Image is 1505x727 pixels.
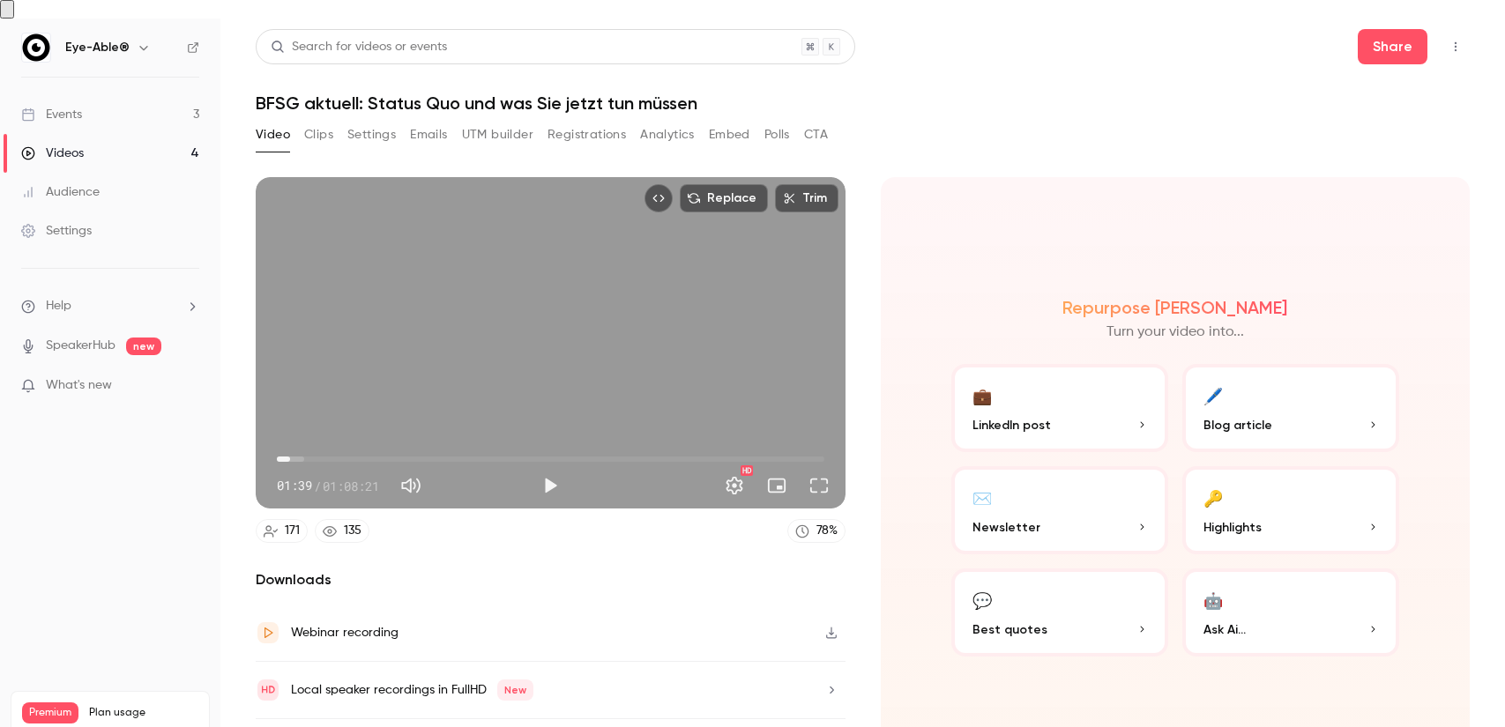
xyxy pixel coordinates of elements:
[323,477,379,495] span: 01:08:21
[1182,466,1399,554] button: 🔑Highlights
[1203,620,1246,639] span: Ask Ai...
[1203,484,1223,511] div: 🔑
[951,364,1168,452] button: 💼LinkedIn post
[46,376,112,395] span: What's new
[46,297,71,315] span: Help
[1203,382,1223,409] div: 🖊️
[314,477,321,495] span: /
[256,121,290,149] button: Video
[816,522,838,540] div: 78 %
[717,468,752,503] button: Settings
[972,484,992,511] div: ✉️
[1182,568,1399,657] button: 🤖Ask Ai...
[951,466,1168,554] button: ✉️Newsletter
[972,416,1051,434] span: LinkedIn post
[533,468,568,503] button: Play
[764,121,790,149] button: Polls
[410,121,447,149] button: Emails
[972,382,992,409] div: 💼
[1442,33,1470,61] button: Top Bar Actions
[1106,322,1244,343] p: Turn your video into...
[256,93,1470,114] h1: BFSG aktuell: Status Quo und was Sie jetzt tun müssen
[1182,364,1399,452] button: 🖊️Blog article
[65,39,130,56] h6: Eye-Able®
[1203,586,1223,613] div: 🤖
[644,184,673,212] button: Embed video
[548,121,626,149] button: Registrations
[256,519,308,543] a: 171
[22,33,50,62] img: Eye-Able®
[972,518,1040,537] span: Newsletter
[759,468,794,503] button: Turn on miniplayer
[256,569,846,590] h2: Downloads
[315,519,369,543] a: 135
[787,519,846,543] a: 78%
[462,121,533,149] button: UTM builder
[640,121,695,149] button: Analytics
[21,297,199,315] li: help-dropdown-opener
[291,622,399,643] div: Webinar recording
[277,477,312,495] span: 01:39
[22,702,78,723] span: Premium
[46,337,115,355] a: SpeakerHub
[972,620,1047,639] span: Best quotes
[304,121,333,149] button: Clips
[801,468,837,503] button: Full screen
[741,465,753,476] div: HD
[680,184,768,212] button: Replace
[21,106,82,123] div: Events
[89,706,198,720] span: Plan usage
[1062,297,1287,318] h2: Repurpose [PERSON_NAME]
[1358,29,1427,64] button: Share
[951,568,1168,657] button: 💬Best quotes
[393,468,428,503] button: Mute
[291,679,533,701] div: Local speaker recordings in FullHD
[277,477,379,495] div: 01:39
[1203,518,1262,537] span: Highlights
[21,183,100,201] div: Audience
[804,121,828,149] button: CTA
[344,522,361,540] div: 135
[709,121,750,149] button: Embed
[497,679,533,701] span: New
[775,184,838,212] button: Trim
[285,522,300,540] div: 171
[347,121,396,149] button: Settings
[21,145,84,162] div: Videos
[1203,416,1272,434] span: Blog article
[126,338,161,355] span: new
[21,222,92,240] div: Settings
[972,586,992,613] div: 💬
[271,38,447,56] div: Search for videos or events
